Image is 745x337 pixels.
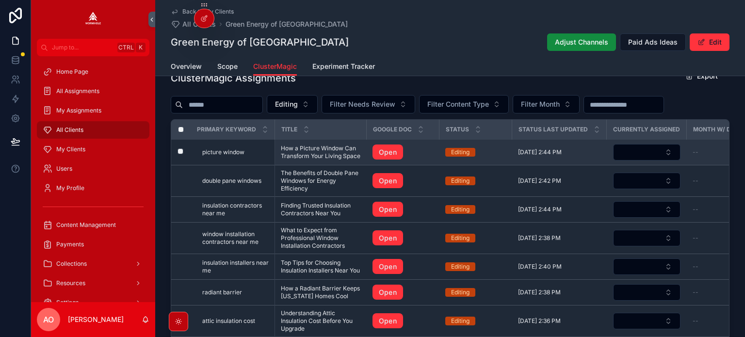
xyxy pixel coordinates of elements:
a: Editing [445,234,506,242]
span: [DATE] 2:42 PM [518,177,561,185]
button: Select Button [513,95,580,113]
span: -- [693,177,698,185]
a: [DATE] 2:38 PM [518,289,601,296]
span: K [137,44,145,51]
span: Scope [217,62,238,71]
a: Editing [445,288,506,297]
div: Editing [451,262,470,271]
a: Select Button [613,144,681,161]
span: [DATE] 2:44 PM [518,206,562,213]
span: attic insulation cost [202,317,255,325]
span: Title [281,126,297,133]
a: Open [372,173,434,189]
button: Select Button [613,230,680,246]
a: Scope [217,58,238,77]
a: Select Button [613,312,681,330]
span: Home Page [56,68,88,76]
a: My Assignments [37,102,149,119]
span: Jump to... [52,44,113,51]
button: Adjust Channels [547,33,616,51]
div: Editing [451,205,470,214]
a: My Profile [37,179,149,197]
a: radiant barrier [202,289,269,296]
span: window installation contractors near me [202,230,269,246]
a: My Clients [37,141,149,158]
a: ClusterMagic [253,58,297,76]
a: Top Tips for Choosing Insulation Installers Near You [281,259,361,274]
span: Content Management [56,221,116,229]
span: Filter Needs Review [330,99,395,109]
p: [PERSON_NAME] [68,315,124,324]
span: Editing [275,99,298,109]
a: Open [372,202,403,217]
a: Open [372,173,403,189]
span: Adjust Channels [555,37,608,47]
a: [DATE] 2:38 PM [518,234,601,242]
button: Select Button [419,95,509,113]
span: AO [43,314,54,325]
a: All Assignments [37,82,149,100]
button: Select Button [613,173,680,189]
a: Understanding Attic Insulation Cost Before You Upgrade [281,309,361,333]
span: [DATE] 2:40 PM [518,263,562,271]
button: Select Button [322,95,415,113]
span: What to Expect from Professional Window Installation Contractors [281,226,361,250]
a: Editing [445,317,506,325]
h1: Green Energy of [GEOGRAPHIC_DATA] [171,35,349,49]
span: picture window [202,148,244,156]
button: Select Button [613,201,680,218]
a: Editing [445,177,506,185]
span: My Profile [56,184,84,192]
a: attic insulation cost [202,317,269,325]
a: [DATE] 2:44 PM [518,206,601,213]
a: Select Button [613,258,681,275]
span: -- [693,263,698,271]
span: Overview [171,62,202,71]
span: [DATE] 2:38 PM [518,289,561,296]
div: scrollable content [31,56,155,302]
a: Select Button [613,172,681,190]
a: [DATE] 2:36 PM [518,317,601,325]
a: Select Button [613,201,681,218]
a: Home Page [37,63,149,80]
a: The Benefits of Double Pane Windows for Energy Efficiency [281,169,361,193]
a: Overview [171,58,202,77]
a: Green Energy of [GEOGRAPHIC_DATA] [226,19,348,29]
a: Finding Trusted Insulation Contractors Near You [281,202,361,217]
span: radiant barrier [202,289,242,296]
a: Select Button [613,229,681,247]
a: Open [372,285,403,300]
span: Resources [56,279,85,287]
h1: ClusterMagic Assignments [171,71,296,85]
a: Open [372,230,434,246]
a: Resources [37,274,149,292]
a: picture window [202,148,269,156]
a: Editing [445,148,506,157]
span: Filter Content Type [427,99,489,109]
a: Users [37,160,149,177]
span: -- [693,289,698,296]
span: ClusterMagic [253,62,297,71]
span: Paid Ads Ideas [628,37,678,47]
span: [DATE] 2:38 PM [518,234,561,242]
button: Edit [690,33,729,51]
div: Editing [451,148,470,157]
button: Select Button [613,258,680,275]
span: Payments [56,241,84,248]
span: -- [693,234,698,242]
span: Filter Month [521,99,560,109]
a: Settings [37,294,149,311]
button: Select Button [613,313,680,329]
span: Experiment Tracker [312,62,375,71]
span: Status Last Updated [518,126,588,133]
span: -- [693,148,698,156]
button: Jump to...CtrlK [37,39,149,56]
a: [DATE] 2:44 PM [518,148,601,156]
a: Open [372,313,434,329]
a: Open [372,144,403,160]
span: -- [693,206,698,213]
a: How a Picture Window Can Transform Your Living Space [281,144,361,160]
img: App logo [85,12,101,27]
